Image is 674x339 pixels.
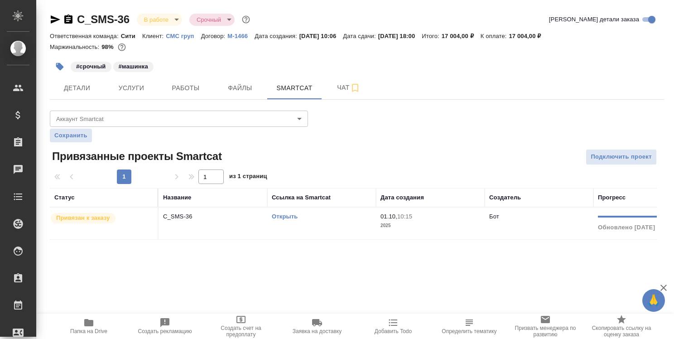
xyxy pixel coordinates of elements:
span: машинка [112,62,154,70]
p: Дата создания: [255,33,299,39]
div: В работе [189,14,235,26]
p: #срочный [76,62,106,71]
p: 98% [101,44,116,50]
p: [DATE] 18:00 [378,33,422,39]
p: Маржинальность: [50,44,101,50]
div: Прогресс [598,193,626,202]
p: Бот [489,213,499,220]
div: Создатель [489,193,521,202]
a: C_SMS-36 [77,13,130,25]
div: Дата создания [380,193,424,202]
div: Название [163,193,191,202]
p: 17 004,00 ₽ [509,33,548,39]
span: [PERSON_NAME] детали заказа [549,15,639,24]
span: Чат [327,82,371,93]
button: Сохранить [50,129,92,142]
p: СМС груп [166,33,201,39]
p: Дата сдачи: [343,33,378,39]
button: Подключить проект [586,149,657,165]
p: К оплате: [481,33,509,39]
p: Ответственная команда: [50,33,121,39]
div: Ссылка на Smartcat [272,193,331,202]
button: Скопировать ссылку для ЯМессенджера [50,14,61,25]
p: 01.10, [380,213,397,220]
span: Файлы [218,82,262,94]
a: М-1466 [227,32,255,39]
p: Сити [121,33,142,39]
span: Обновлено [DATE] 13:14 [598,224,673,231]
div: В работе [137,14,182,26]
button: В работе [141,16,171,24]
span: 🙏 [646,291,661,310]
p: Итого: [422,33,441,39]
button: Скопировать ссылку [63,14,74,25]
button: 256.00 RUB; [116,41,128,53]
span: Сохранить [54,131,87,140]
span: из 1 страниц [229,171,267,184]
p: Клиент: [142,33,166,39]
button: Доп статусы указывают на важность/срочность заказа [240,14,252,25]
span: Детали [55,82,99,94]
span: Привязанные проекты Smartcat [50,149,222,164]
p: C_SMS-36 [163,212,263,221]
a: СМС груп [166,32,201,39]
span: Работы [164,82,207,94]
button: Срочный [194,16,224,24]
span: Подключить проект [591,152,652,162]
p: М-1466 [227,33,255,39]
p: #машинка [119,62,148,71]
button: 🙏 [642,289,665,312]
p: 17 004,00 ₽ [442,33,481,39]
span: Smartcat [273,82,316,94]
span: срочный [70,62,112,70]
p: 10:15 [397,213,412,220]
p: 2025 [380,221,480,230]
p: Договор: [201,33,228,39]
button: Добавить тэг [50,57,70,77]
p: [DATE] 10:06 [299,33,343,39]
p: Привязан к заказу [56,213,110,223]
div: ​ [50,111,308,127]
a: Открыть [272,213,298,220]
span: Услуги [110,82,153,94]
div: Статус [54,193,75,202]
